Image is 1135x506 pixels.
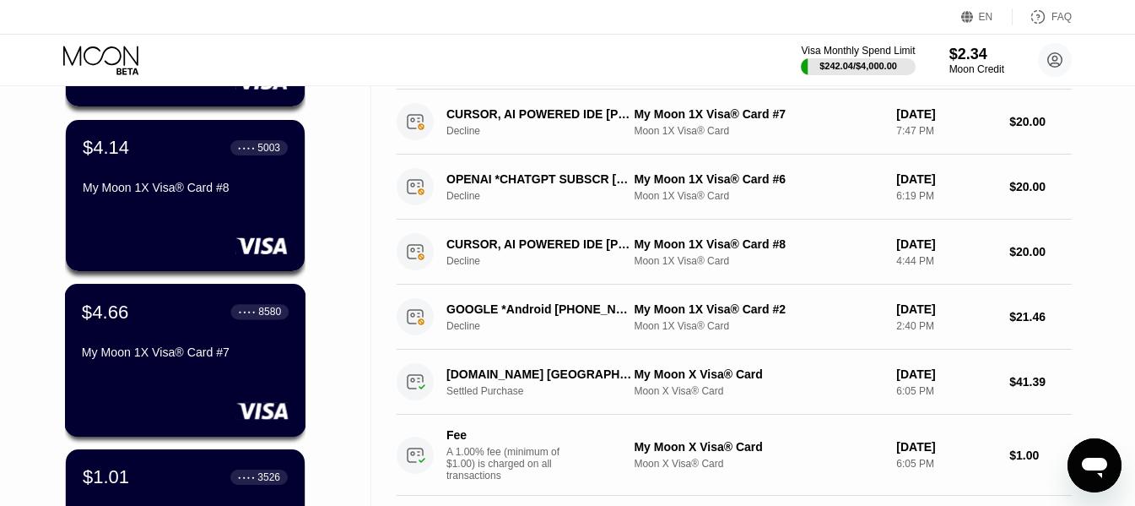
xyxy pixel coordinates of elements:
[397,155,1072,220] div: OPENAI *CHATGPT SUBSCR [PHONE_NUMBER] USDeclineMy Moon 1X Visa® Card #6Moon 1X Visa® Card[DATE]6:...
[634,458,883,470] div: Moon X Visa® Card
[397,285,1072,350] div: GOOGLE *Android [PHONE_NUMBER] USDeclineMy Moon 1X Visa® Card #2Moon 1X Visa® Card[DATE]2:40 PM$2...
[446,237,634,251] div: CURSOR, AI POWERED IDE [PHONE_NUMBER] US
[634,172,883,186] div: My Moon 1X Visa® Card #6
[634,190,883,202] div: Moon 1X Visa® Card
[258,306,281,318] div: 8580
[397,220,1072,285] div: CURSOR, AI POWERED IDE [PHONE_NUMBER] USDeclineMy Moon 1X Visa® Card #8Moon 1X Visa® Card[DATE]4:...
[819,61,897,71] div: $242.04 / $4,000.00
[1067,438,1121,492] iframe: Bouton de lancement de la fenêtre de messagerie
[446,320,648,332] div: Decline
[634,367,883,381] div: My Moon X Visa® Card
[446,428,565,442] div: Fee
[896,302,996,316] div: [DATE]
[82,345,289,359] div: My Moon 1X Visa® Card #7
[397,415,1072,496] div: FeeA 1.00% fee (minimum of $1.00) is charged on all transactionsMy Moon X Visa® CardMoon X Visa® ...
[1009,449,1072,462] div: $1.00
[896,458,996,470] div: 6:05 PM
[446,190,648,202] div: Decline
[1009,245,1072,258] div: $20.00
[238,145,255,150] div: ● ● ● ●
[83,466,129,488] div: $1.01
[979,11,993,23] div: EN
[446,255,648,267] div: Decline
[896,172,996,186] div: [DATE]
[634,125,883,137] div: Moon 1X Visa® Card
[896,320,996,332] div: 2:40 PM
[634,302,883,316] div: My Moon 1X Visa® Card #2
[1009,180,1072,193] div: $20.00
[446,172,634,186] div: OPENAI *CHATGPT SUBSCR [PHONE_NUMBER] US
[634,107,883,121] div: My Moon 1X Visa® Card #7
[896,367,996,381] div: [DATE]
[446,367,634,381] div: [DOMAIN_NAME] [GEOGRAPHIC_DATA] [GEOGRAPHIC_DATA]
[66,285,305,436] div: $4.66● ● ● ●8580My Moon 1X Visa® Card #7
[1013,8,1072,25] div: FAQ
[83,137,129,159] div: $4.14
[239,309,256,314] div: ● ● ● ●
[896,190,996,202] div: 6:19 PM
[82,301,129,323] div: $4.66
[446,302,634,316] div: GOOGLE *Android [PHONE_NUMBER] US
[896,255,996,267] div: 4:44 PM
[446,107,634,121] div: CURSOR, AI POWERED IDE [PHONE_NUMBER] US
[446,125,648,137] div: Decline
[896,125,996,137] div: 7:47 PM
[949,46,1004,75] div: $2.34Moon Credit
[397,90,1072,155] div: CURSOR, AI POWERED IDE [PHONE_NUMBER] USDeclineMy Moon 1X Visa® Card #7Moon 1X Visa® Card[DATE]7:...
[397,350,1072,415] div: [DOMAIN_NAME] [GEOGRAPHIC_DATA] [GEOGRAPHIC_DATA]Settled PurchaseMy Moon X Visa® CardMoon X Visa®...
[896,440,996,454] div: [DATE]
[949,63,1004,75] div: Moon Credit
[1009,375,1072,389] div: $41.39
[896,385,996,397] div: 6:05 PM
[238,475,255,480] div: ● ● ● ●
[66,120,305,271] div: $4.14● ● ● ●5003My Moon 1X Visa® Card #8
[634,440,883,454] div: My Moon X Visa® Card
[1009,115,1072,128] div: $20.00
[1051,11,1072,23] div: FAQ
[634,255,883,267] div: Moon 1X Visa® Card
[446,446,573,482] div: A 1.00% fee (minimum of $1.00) is charged on all transactions
[83,181,288,194] div: My Moon 1X Visa® Card #8
[896,237,996,251] div: [DATE]
[257,471,280,483] div: 3526
[961,8,1013,25] div: EN
[257,142,280,154] div: 5003
[896,107,996,121] div: [DATE]
[634,237,883,251] div: My Moon 1X Visa® Card #8
[801,45,915,75] div: Visa Monthly Spend Limit$242.04/$4,000.00
[634,320,883,332] div: Moon 1X Visa® Card
[1009,310,1072,324] div: $21.46
[446,385,648,397] div: Settled Purchase
[949,46,1004,63] div: $2.34
[634,385,883,397] div: Moon X Visa® Card
[801,45,915,57] div: Visa Monthly Spend Limit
